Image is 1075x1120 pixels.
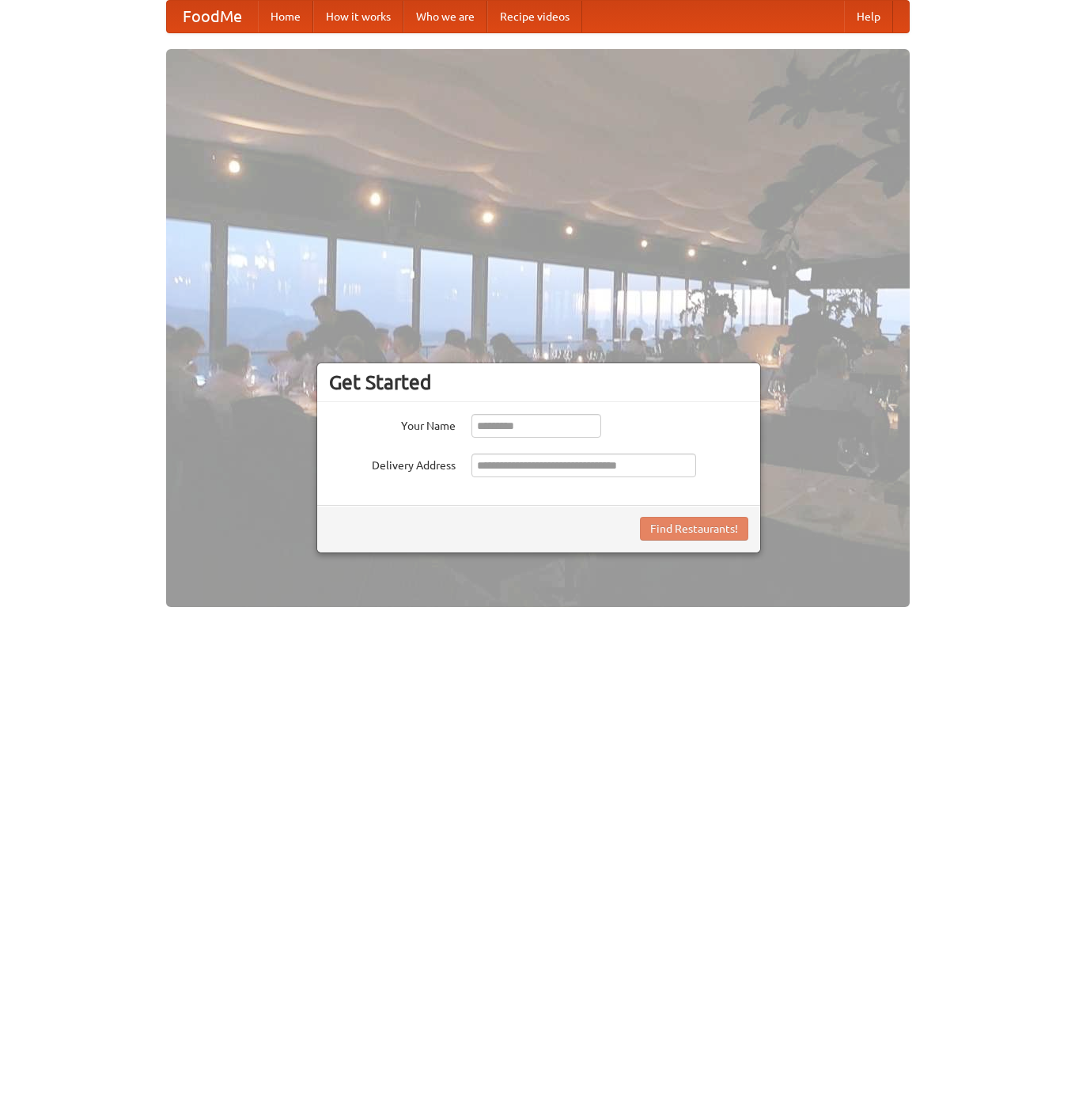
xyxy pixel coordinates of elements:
[403,1,487,32] a: Who we are
[258,1,313,32] a: Home
[640,517,748,541] button: Find Restaurants!
[844,1,893,32] a: Help
[329,414,456,434] label: Your Name
[329,454,456,473] label: Delivery Address
[487,1,582,32] a: Recipe videos
[313,1,403,32] a: How it works
[167,1,258,32] a: FoodMe
[329,370,748,394] h3: Get Started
